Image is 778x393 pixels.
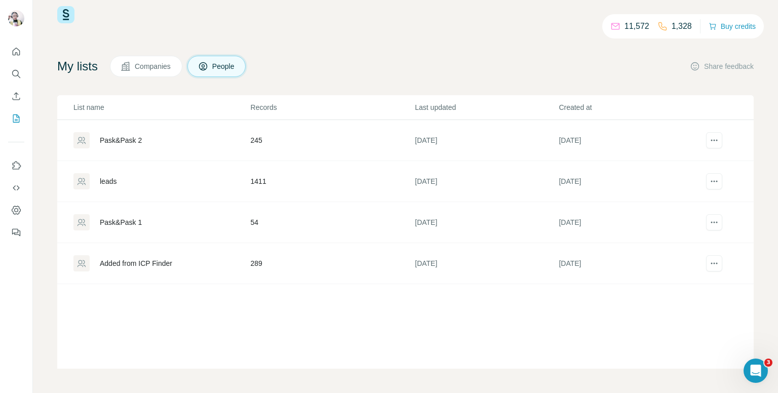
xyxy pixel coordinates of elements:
[8,43,24,61] button: Quick start
[100,135,142,145] div: Pask&Pask 2
[414,120,558,161] td: [DATE]
[414,202,558,243] td: [DATE]
[558,120,702,161] td: [DATE]
[57,6,74,23] img: Surfe Logo
[415,102,558,112] p: Last updated
[250,161,415,202] td: 1411
[558,202,702,243] td: [DATE]
[558,243,702,284] td: [DATE]
[100,217,142,227] div: Pask&Pask 1
[706,255,722,271] button: actions
[250,120,415,161] td: 245
[57,58,98,74] h4: My lists
[709,19,756,33] button: Buy credits
[100,258,172,268] div: Added from ICP Finder
[744,359,768,383] iframe: Intercom live chat
[706,132,722,148] button: actions
[8,179,24,197] button: Use Surfe API
[625,20,649,32] p: 11,572
[706,173,722,189] button: actions
[690,61,754,71] button: Share feedback
[135,61,172,71] span: Companies
[8,223,24,242] button: Feedback
[558,161,702,202] td: [DATE]
[251,102,414,112] p: Records
[73,102,250,112] p: List name
[8,87,24,105] button: Enrich CSV
[8,156,24,175] button: Use Surfe on LinkedIn
[414,161,558,202] td: [DATE]
[212,61,236,71] span: People
[8,65,24,83] button: Search
[250,202,415,243] td: 54
[8,109,24,128] button: My lists
[764,359,772,367] span: 3
[8,10,24,26] img: Avatar
[706,214,722,230] button: actions
[414,243,558,284] td: [DATE]
[672,20,692,32] p: 1,328
[100,176,116,186] div: leads
[250,243,415,284] td: 289
[8,201,24,219] button: Dashboard
[559,102,702,112] p: Created at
